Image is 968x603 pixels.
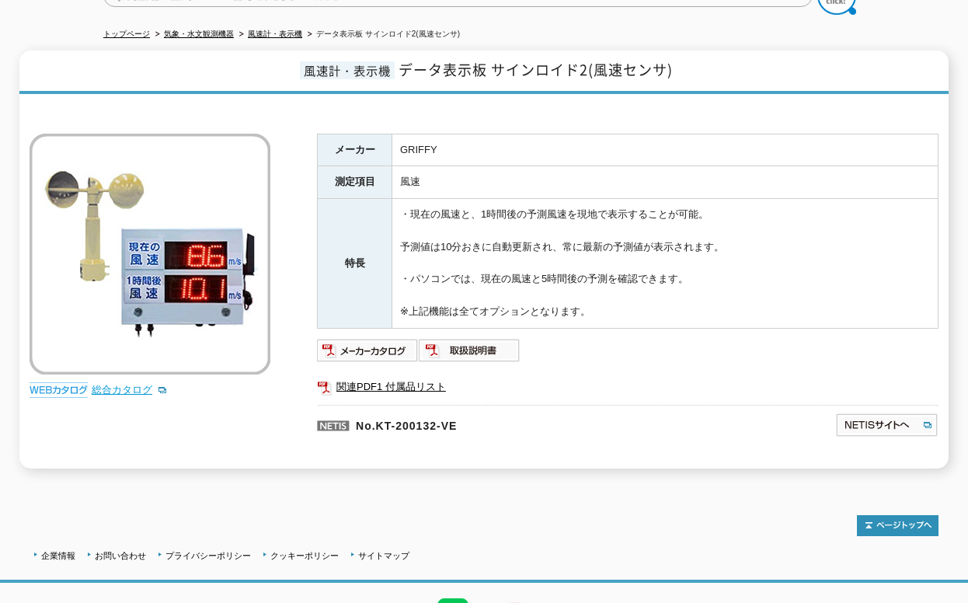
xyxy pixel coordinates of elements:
a: 企業情報 [41,551,75,560]
td: ・現在の風速と、1時間後の予測風速を現地で表示することが可能。 予測値は10分おきに自動更新され、常に最新の予測値が表示されます。 ・パソコンでは、現在の風速と5時間後の予測を確認できます。 ※... [392,199,938,329]
th: 特長 [318,199,392,329]
a: 総合カタログ [92,384,168,396]
p: No.KT-200132-VE [317,405,685,442]
a: お問い合わせ [95,551,146,560]
a: サイトマップ [358,551,409,560]
td: 風速 [392,166,938,199]
li: データ表示板 サインロイド2(風速センサ) [305,26,460,43]
img: メーカーカタログ [317,338,419,363]
img: データ表示板 サインロイド2(風速センサ) [30,134,270,375]
a: プライバシーポリシー [165,551,251,560]
th: メーカー [318,134,392,166]
a: 取扱説明書 [419,348,521,360]
span: データ表示板 サインロイド2(風速センサ) [399,59,673,80]
span: 風速計・表示機 [300,61,395,79]
td: GRIFFY [392,134,938,166]
img: 取扱説明書 [419,338,521,363]
a: クッキーポリシー [270,551,339,560]
a: トップページ [103,30,150,38]
a: 風速計・表示機 [248,30,302,38]
img: NETISサイトへ [835,413,938,437]
img: トップページへ [857,515,938,536]
a: 気象・水文観測機器 [164,30,234,38]
th: 測定項目 [318,166,392,199]
img: webカタログ [30,382,88,398]
a: メーカーカタログ [317,348,419,360]
a: 関連PDF1 付属品リスト [317,377,938,397]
